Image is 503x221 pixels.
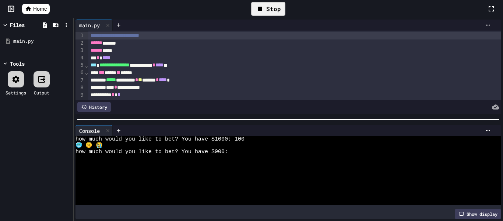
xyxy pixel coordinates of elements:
div: main.py [75,21,103,29]
span: 🤫 [85,142,89,149]
a: Home [22,4,50,14]
div: Files [10,21,25,29]
div: 3 [75,47,85,54]
span: Fold line [85,62,88,68]
div: Tools [10,60,25,68]
div: Console [75,125,113,136]
div: 1 [75,32,85,39]
span: 😭 [96,142,99,149]
div: main.py [75,20,113,31]
span: Fold line [85,99,88,105]
div: History [77,102,111,112]
div: 5 [75,62,85,69]
span: Fold line [85,70,88,76]
div: 2 [75,39,85,47]
div: 9 [75,91,85,99]
div: Stop [251,2,285,16]
div: 7 [75,77,85,84]
div: Show display [455,209,501,219]
div: main.py [13,38,71,45]
div: 6 [75,69,85,76]
div: 8 [75,84,85,91]
span: how much would you like to bet? You have $1000: 100 [75,136,245,142]
div: Console [75,127,103,135]
span: how much would you like to bet? You have $900: [75,149,228,155]
div: 10 [75,99,85,106]
div: Settings [6,89,26,96]
div: 4 [75,54,85,62]
span: 🥶 [75,142,79,149]
div: Output [34,89,49,96]
span: Home [33,5,47,13]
